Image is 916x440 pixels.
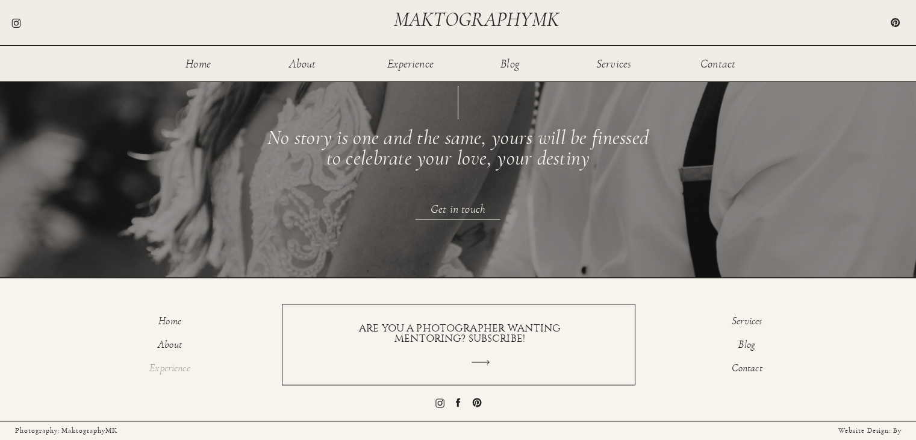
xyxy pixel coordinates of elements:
h3: No story is one and the same, yours will be finessed to celebrate your love, your destiny [260,128,656,168]
a: maktographymk [394,10,564,30]
a: Contact [709,363,785,377]
a: ARE YOU A PHOTOGRAPHER WANTING MENTORING? SUBSCRIBE! [352,323,569,333]
a: Blog [491,58,530,68]
a: Website Design: By [PERSON_NAME] [793,424,902,434]
a: Services [594,58,634,68]
a: Home [132,316,208,330]
a: Blog [709,339,785,354]
a: About [283,58,322,68]
h1: TWO SOULS, ONE STORY [301,55,617,72]
a: About [132,339,208,354]
a: Get in touch [337,203,580,216]
a: Experience [132,363,208,377]
a: Experience [387,58,435,68]
a: Contact [699,58,738,68]
a: Home [179,58,218,68]
a: Services [709,316,785,330]
a: Photography: MaktographyMK [15,424,148,434]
